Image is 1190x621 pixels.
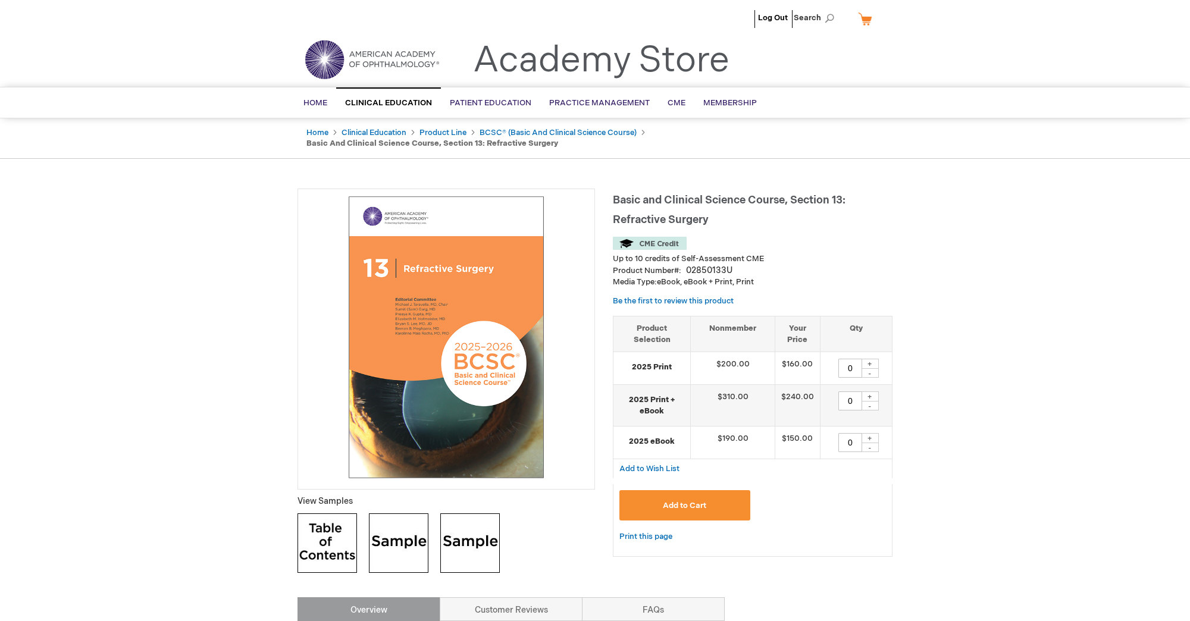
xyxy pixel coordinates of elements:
span: Patient Education [450,98,531,108]
span: Add to Cart [663,501,706,510]
span: Clinical Education [345,98,432,108]
img: Click to view [440,513,500,573]
li: Up to 10 credits of Self-Assessment CME [613,253,892,265]
div: - [861,443,879,452]
a: Clinical Education [342,128,406,137]
div: + [861,433,879,443]
span: Basic and Clinical Science Course, Section 13: Refractive Surgery [613,194,845,226]
a: Customer Reviews [440,597,583,621]
th: Your Price [775,316,820,352]
a: Be the first to review this product [613,296,734,306]
td: $190.00 [691,426,775,459]
input: Qty [838,391,862,410]
strong: 2025 Print [619,362,684,373]
img: Click to view [369,513,428,573]
input: Qty [838,433,862,452]
td: $310.00 [691,385,775,426]
span: Home [303,98,327,108]
strong: Basic and Clinical Science Course, Section 13: Refractive Surgery [306,139,558,148]
a: Log Out [758,13,788,23]
td: $150.00 [775,426,820,459]
strong: 2025 Print + eBook [619,394,684,416]
th: Nonmember [691,316,775,352]
strong: Media Type: [613,277,657,287]
div: - [861,368,879,378]
span: Membership [703,98,757,108]
th: Product Selection [613,316,691,352]
p: eBook, eBook + Print, Print [613,277,892,288]
a: BCSC® (Basic and Clinical Science Course) [480,128,637,137]
button: Add to Cart [619,490,750,520]
td: $240.00 [775,385,820,426]
img: Click to view [297,513,357,573]
div: + [861,359,879,369]
a: Print this page [619,529,672,544]
span: Practice Management [549,98,650,108]
div: 02850133U [686,265,732,277]
a: Add to Wish List [619,463,679,473]
td: $160.00 [775,352,820,385]
img: Basic and Clinical Science Course, Section 13: Refractive Surgery [304,195,588,479]
strong: 2025 eBook [619,436,684,447]
td: $200.00 [691,352,775,385]
span: Search [794,6,839,30]
div: - [861,401,879,410]
a: Academy Store [473,39,729,82]
span: CME [668,98,685,108]
strong: Product Number [613,266,681,275]
a: FAQs [582,597,725,621]
th: Qty [820,316,892,352]
img: CME Credit [613,237,687,250]
div: + [861,391,879,402]
a: Overview [297,597,440,621]
input: Qty [838,359,862,378]
a: Home [306,128,328,137]
a: Product Line [419,128,466,137]
p: View Samples [297,495,595,507]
